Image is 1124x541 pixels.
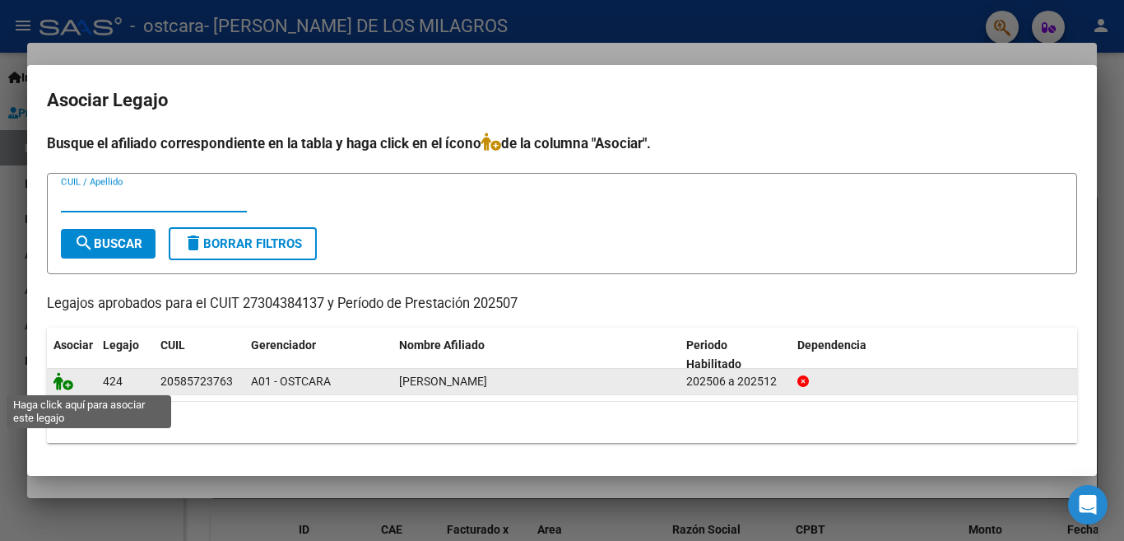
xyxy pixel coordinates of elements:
button: Buscar [61,229,156,259]
mat-icon: delete [183,233,203,253]
div: 202506 a 202512 [686,372,784,391]
div: 20585723763 [160,372,233,391]
span: Dependencia [797,338,866,352]
span: CUIL [160,338,185,352]
datatable-header-cell: Dependencia [791,328,1078,382]
datatable-header-cell: CUIL [154,328,244,382]
span: Periodo Habilitado [686,338,741,371]
datatable-header-cell: Periodo Habilitado [680,328,791,382]
span: A01 - OSTCARA [251,375,331,388]
span: Nombre Afiliado [399,338,485,352]
span: 424 [103,375,123,388]
span: ORDOÑEZ TOMAS YUTHIEL [399,375,487,388]
div: 1 registros [47,402,1077,443]
span: Gerenciador [251,338,316,352]
h4: Busque el afiliado correspondiente en la tabla y haga click en el ícono de la columna "Asociar". [47,133,1077,154]
datatable-header-cell: Asociar [47,328,96,382]
p: Legajos aprobados para el CUIT 27304384137 y Período de Prestación 202507 [47,294,1077,315]
span: Legajo [103,338,139,352]
span: Borrar Filtros [183,236,302,251]
datatable-header-cell: Nombre Afiliado [392,328,680,382]
datatable-header-cell: Gerenciador [244,328,392,382]
mat-icon: search [74,233,94,253]
h2: Asociar Legajo [47,85,1077,116]
span: Buscar [74,236,142,251]
button: Borrar Filtros [169,227,317,260]
div: Open Intercom Messenger [1068,485,1108,525]
span: Asociar [53,338,93,352]
datatable-header-cell: Legajo [96,328,154,382]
